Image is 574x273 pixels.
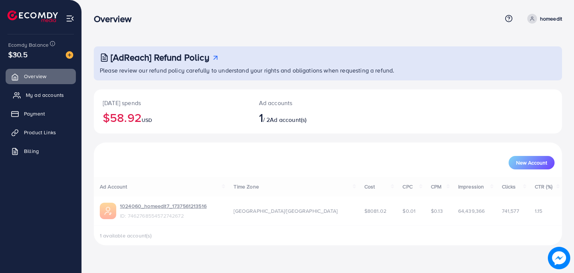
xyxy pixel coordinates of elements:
a: Billing [6,144,76,159]
span: $30.5 [8,49,28,60]
h3: Overview [94,13,138,24]
a: My ad accounts [6,88,76,102]
span: Ad account(s) [270,116,306,124]
p: Ad accounts [259,98,358,107]
span: New Account [516,160,547,165]
img: image [548,247,570,269]
img: logo [7,10,58,22]
h2: / 2 [259,110,358,125]
span: Overview [24,73,46,80]
img: menu [66,14,74,23]
a: Payment [6,106,76,121]
h2: $58.92 [103,110,241,125]
span: 1 [259,109,263,126]
h3: [AdReach] Refund Policy [111,52,209,63]
span: USD [142,116,152,124]
img: image [66,51,73,59]
a: Product Links [6,125,76,140]
span: Ecomdy Balance [8,41,49,49]
span: Product Links [24,129,56,136]
p: [DATE] spends [103,98,241,107]
button: New Account [509,156,555,169]
span: My ad accounts [26,91,64,99]
span: Payment [24,110,45,117]
span: Billing [24,147,39,155]
p: Please review our refund policy carefully to understand your rights and obligations when requesti... [100,66,558,75]
p: homeedit [540,14,562,23]
a: Overview [6,69,76,84]
a: homeedit [524,14,562,24]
